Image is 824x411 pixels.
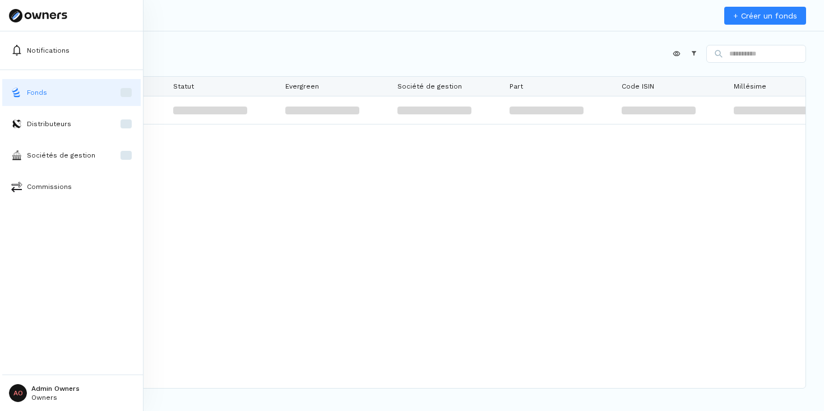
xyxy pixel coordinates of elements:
p: Admin Owners [31,385,80,392]
span: Code ISIN [622,82,654,90]
div: Les données de la ligne sont en cours de chargement [397,97,496,123]
button: asset-managersSociétés de gestion [2,142,141,169]
div: Les données de la ligne sont en cours de chargement [615,96,727,124]
div: Les données de la ligne sont en cours de chargement [173,97,272,123]
img: funds [11,87,22,98]
div: Les données de la ligne sont en cours de chargement [622,97,720,123]
button: fundsFonds [2,79,141,106]
p: Commissions [27,182,72,192]
p: Sociétés de gestion [27,150,95,160]
p: Fonds [27,87,47,98]
img: distributors [11,118,22,130]
img: asset-managers [11,150,22,161]
p: Notifications [27,45,70,56]
span: AO [9,384,27,402]
button: commissionsCommissions [2,173,141,200]
span: Evergreen [285,82,319,90]
div: Les données de la ligne sont en cours de chargement [391,96,503,124]
div: Les données de la ligne sont en cours de chargement [166,96,279,124]
p: Owners [31,394,80,401]
span: Millésime [734,82,766,90]
div: Les données de la ligne sont en cours de chargement [503,96,615,124]
span: Société de gestion [397,82,462,90]
div: Les données de la ligne sont en cours de chargement [510,97,608,123]
div: Les données de la ligne sont en cours de chargement [285,97,384,123]
span: Statut [173,82,194,90]
a: + Créer un fonds [724,7,806,25]
button: Notifications [2,37,141,64]
button: distributorsDistributeurs [2,110,141,137]
span: Part [510,82,523,90]
p: Distributeurs [27,119,71,129]
img: commissions [11,181,22,192]
div: Les données de la ligne sont en cours de chargement [279,96,391,124]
